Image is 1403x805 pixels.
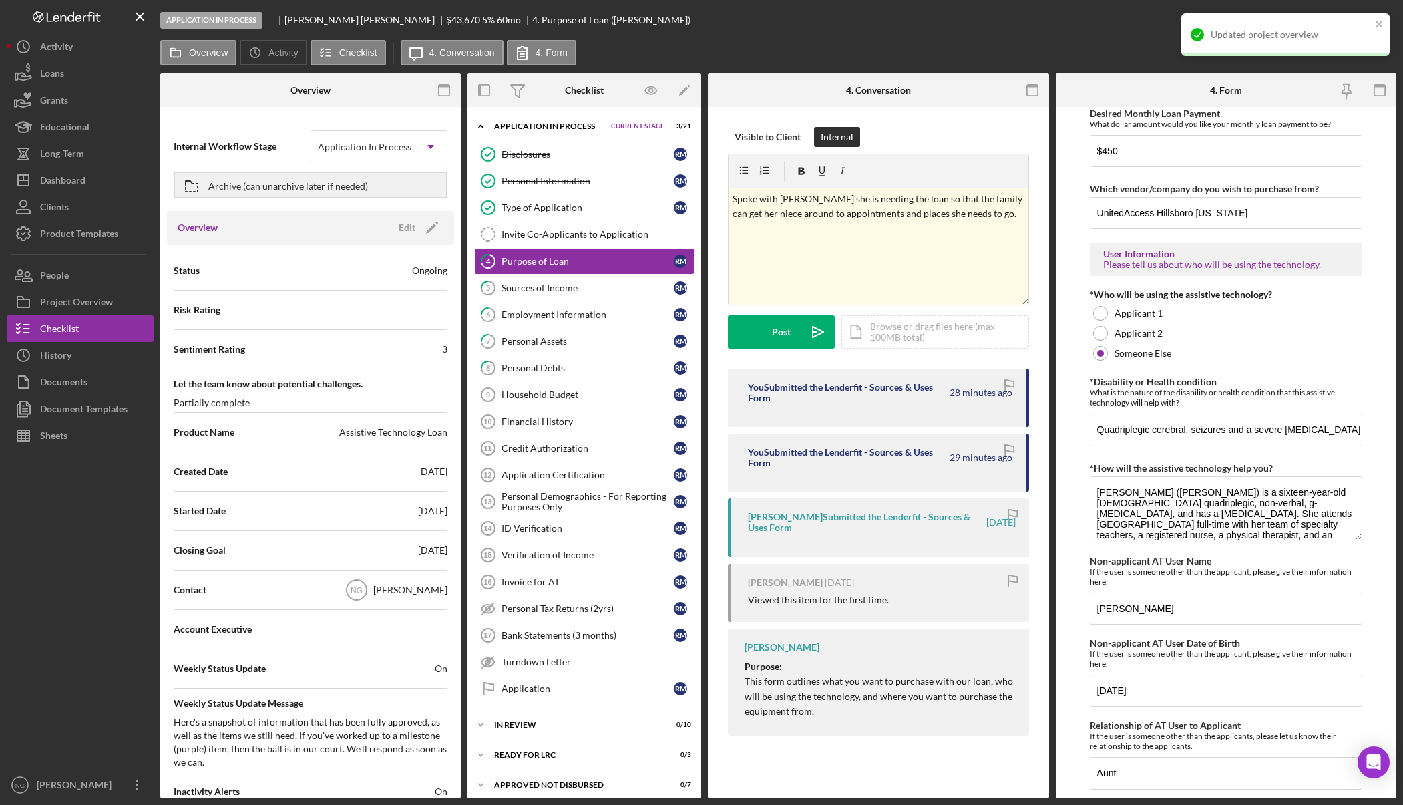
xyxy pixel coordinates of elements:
[821,127,853,147] div: Internal
[7,60,154,87] button: Loans
[474,168,694,194] a: Personal InformationRM
[674,442,687,455] div: R M
[483,578,491,586] tspan: 16
[474,221,694,248] a: Invite Co-Applicants to Application
[486,391,490,399] tspan: 9
[986,517,1016,528] time: 2025-10-06 18:55
[502,657,694,667] div: Turndown Letter
[7,87,154,114] button: Grants
[160,40,236,65] button: Overview
[418,544,447,557] div: [DATE]
[483,631,491,639] tspan: 17
[735,127,801,147] div: Visible to Client
[814,127,860,147] button: Internal
[502,491,674,512] div: Personal Demographics - For Reporting Purposes Only
[502,577,674,587] div: Invoice for AT
[174,426,234,439] span: Product Name
[174,140,311,153] span: Internal Workflow Stage
[435,662,447,675] span: On
[1090,731,1362,751] div: If the user is someone other than the applicants, please let us know their relationship to the ap...
[174,583,206,597] span: Contact
[7,369,154,395] a: Documents
[174,785,240,798] span: Inactivity Alerts
[33,772,120,802] div: [PERSON_NAME]
[208,173,368,197] div: Archive (can unarchive later if needed)
[189,47,228,58] label: Overview
[950,452,1012,463] time: 2025-10-10 22:41
[474,649,694,675] a: Turndown Letter
[483,498,491,506] tspan: 13
[667,721,691,729] div: 0 / 10
[483,551,491,559] tspan: 15
[446,14,480,25] span: $43,670
[502,309,674,320] div: Employment Information
[502,603,674,614] div: Personal Tax Returns (2yrs)
[474,435,694,462] a: 11Credit AuthorizationRM
[674,468,687,482] div: R M
[7,33,154,60] button: Activity
[502,683,674,694] div: Application
[674,361,687,375] div: R M
[674,388,687,401] div: R M
[674,281,687,295] div: R M
[391,218,443,238] button: Edit
[40,220,118,251] div: Product Templates
[40,33,73,63] div: Activity
[502,523,674,534] div: ID Verification
[418,465,447,478] div: [DATE]
[1090,476,1362,540] textarea: [PERSON_NAME] ([PERSON_NAME]) is a sixteen-year-old [DEMOGRAPHIC_DATA] quadriplegic, non-verbal, ...
[733,192,1024,222] p: Spoke with [PERSON_NAME] she is needing the loan so that the family can get her niece around to a...
[497,15,521,25] div: 60 mo
[40,315,79,345] div: Checklist
[318,142,411,152] div: Application In Process
[846,85,911,96] div: 4. Conversation
[339,426,447,439] div: Assistive Technology Loan
[418,504,447,518] div: [DATE]
[1103,249,1349,259] div: User Information
[1090,555,1211,567] label: Non-applicant AT User Name
[950,387,1012,398] time: 2025-10-10 22:42
[174,697,447,710] span: Weekly Status Update Message
[174,343,245,356] span: Sentiment Rating
[674,308,687,321] div: R M
[674,548,687,562] div: R M
[373,583,447,597] div: [PERSON_NAME]
[7,315,154,342] button: Checklist
[748,595,889,605] div: Viewed this item for the first time.
[483,471,491,479] tspan: 12
[178,221,218,234] h3: Overview
[474,542,694,569] a: 15Verification of IncomeRM
[174,623,252,636] span: Account Executive
[494,751,658,759] div: Ready for LRC
[486,363,490,372] tspan: 8
[7,289,154,315] button: Project Overview
[40,369,87,399] div: Documents
[174,396,250,410] div: Partially complete
[7,194,154,220] button: Clients
[1301,7,1366,33] div: Mark Complete
[40,60,64,90] div: Loans
[7,342,154,369] button: History
[745,661,782,672] strong: Purpose:
[1115,348,1171,359] label: Someone Else
[7,167,154,194] a: Dashboard
[40,140,84,170] div: Long-Term
[1090,567,1362,587] div: If the user is someone other than the applicant, please give their information here.
[502,202,674,213] div: Type of Application
[174,544,226,557] span: Closing Goal
[474,275,694,301] a: 5Sources of IncomeRM
[1375,19,1384,31] button: close
[611,122,664,130] span: Current Stage
[290,85,331,96] div: Overview
[748,512,984,533] div: [PERSON_NAME] Submitted the Lenderfit - Sources & Uses Form
[502,389,674,400] div: Household Budget
[502,283,674,293] div: Sources of Income
[532,15,690,25] div: 4. Purpose of Loan ([PERSON_NAME])
[745,674,1016,719] p: This form outlines what you want to purchase with our loan, who will be using the technology, and...
[507,40,576,65] button: 4. Form
[482,15,495,25] div: 5 %
[667,751,691,759] div: 0 / 3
